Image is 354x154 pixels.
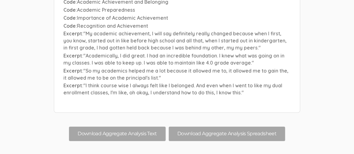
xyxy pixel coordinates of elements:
[77,23,148,29] span: Recognition and Achievement
[77,15,168,21] span: Importance of Academic Achievement
[63,30,82,37] span: Excerpt
[63,68,82,74] span: Excerpt
[169,127,285,141] button: Download Aggregate Analysis Spreadsheet
[63,82,82,89] span: Excerpt
[63,7,76,13] span: Code
[63,30,287,51] span: "My academic achievement, I will say definitely really changed because when I first, you know, st...
[323,124,354,154] iframe: Chat Widget
[63,68,288,81] span: "So my academics helped me a lot because it allowed me to, it allowed me to gain the, it allowed ...
[63,82,291,96] p: :
[63,23,76,29] span: Code
[63,82,282,96] span: "I think course wise I always felt like I belonged. And even when I went to like my dual enrollme...
[63,30,291,51] p: :
[63,52,291,66] p: :
[77,7,135,13] span: Academic Preparedness
[63,15,76,21] span: Code
[69,127,166,141] button: Download Aggregate Analysis Text
[63,6,291,14] p: :
[63,67,291,81] p: :
[63,22,291,30] p: :
[63,53,82,59] span: Excerpt
[63,53,284,66] span: "Academically, I did great. I had an incredible foundation. I knew what was going on in my classe...
[63,14,291,22] p: :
